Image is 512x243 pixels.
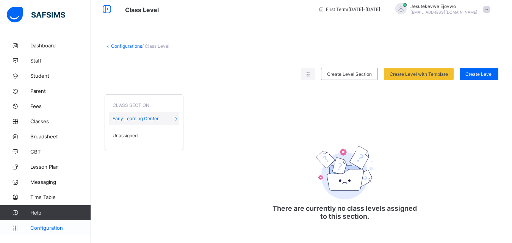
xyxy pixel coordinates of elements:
[269,125,420,232] div: There are currently no class levels assigned to this section.
[111,43,142,49] a: Configurations
[30,133,91,140] span: Broadsheet
[30,164,91,170] span: Lesson Plan
[30,73,91,79] span: Student
[390,71,448,77] span: Create Level with Template
[410,10,478,14] span: [EMAIL_ADDRESS][DOMAIN_NAME]
[142,43,169,49] span: / Class Level
[388,3,494,16] div: JesutekevweEjovwo
[316,146,373,199] img: emptyFolder.c0dd6c77127a4b698b748a2c71dfa8de.svg
[113,102,149,108] span: CLASS SECTION
[30,194,91,200] span: Time Table
[410,3,478,9] span: Jesutekevwe Ejovwo
[30,149,91,155] span: CBT
[125,6,159,14] span: Class Level
[113,133,138,138] span: Unassigned
[30,118,91,124] span: Classes
[465,71,493,77] span: Create Level
[30,179,91,185] span: Messaging
[30,103,91,109] span: Fees
[30,88,91,94] span: Parent
[318,6,380,12] span: session/term information
[30,225,91,231] span: Configuration
[7,7,65,23] img: safsims
[269,204,420,220] p: There are currently no class levels assigned to this section.
[30,42,91,49] span: Dashboard
[30,58,91,64] span: Staff
[327,71,372,77] span: Create Level Section
[30,210,91,216] span: Help
[113,116,158,121] span: Early Learning Center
